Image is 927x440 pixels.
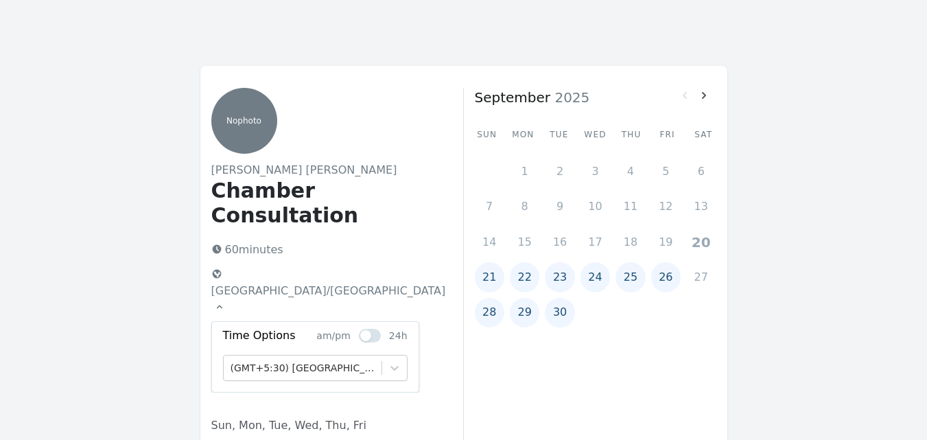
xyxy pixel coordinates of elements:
button: 18 [615,227,645,257]
div: Thu [619,129,644,140]
strong: September [475,89,551,106]
button: 13 [686,192,716,221]
button: 30 [545,298,574,327]
button: 12 [651,192,681,221]
span: 2025 [550,89,589,106]
div: Fri [655,129,680,140]
h1: Chamber Consultation [211,178,441,228]
button: 28 [475,298,504,327]
button: 29 [510,298,539,327]
button: 23 [545,262,574,292]
button: 22 [510,262,539,292]
button: 6 [686,157,716,186]
div: Time Options [223,327,316,344]
button: 9 [545,192,574,221]
button: 16 [545,227,574,257]
button: 15 [510,227,539,257]
div: Sun [475,129,500,140]
button: [GEOGRAPHIC_DATA]/[GEOGRAPHIC_DATA] [206,264,451,319]
button: 27 [686,262,716,292]
button: 4 [615,157,645,186]
button: 8 [510,192,539,221]
button: 21 [475,262,504,292]
button: 1 [510,157,539,186]
button: 10 [580,192,610,221]
button: 24 [580,262,610,292]
button: 17 [580,227,610,257]
button: 3 [580,157,610,186]
span: 24h [389,330,408,341]
h2: [PERSON_NAME] [PERSON_NAME] [211,162,441,178]
button: 11 [615,192,645,221]
button: 5 [651,157,681,186]
button: 7 [475,192,504,221]
div: Wed [583,129,608,140]
div: Mon [511,129,536,140]
p: No photo [211,115,277,126]
div: Tue [547,129,572,140]
button: 26 [651,262,681,292]
p: Sun, Mon, Tue, Wed, Thu, Fri [211,417,441,434]
button: 20 [686,227,716,257]
span: am/pm [316,330,350,341]
p: 60 minutes [206,239,441,261]
button: 19 [651,227,681,257]
button: 25 [615,262,645,292]
div: Sat [691,129,716,140]
button: 2 [545,157,574,186]
button: 14 [475,227,504,257]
